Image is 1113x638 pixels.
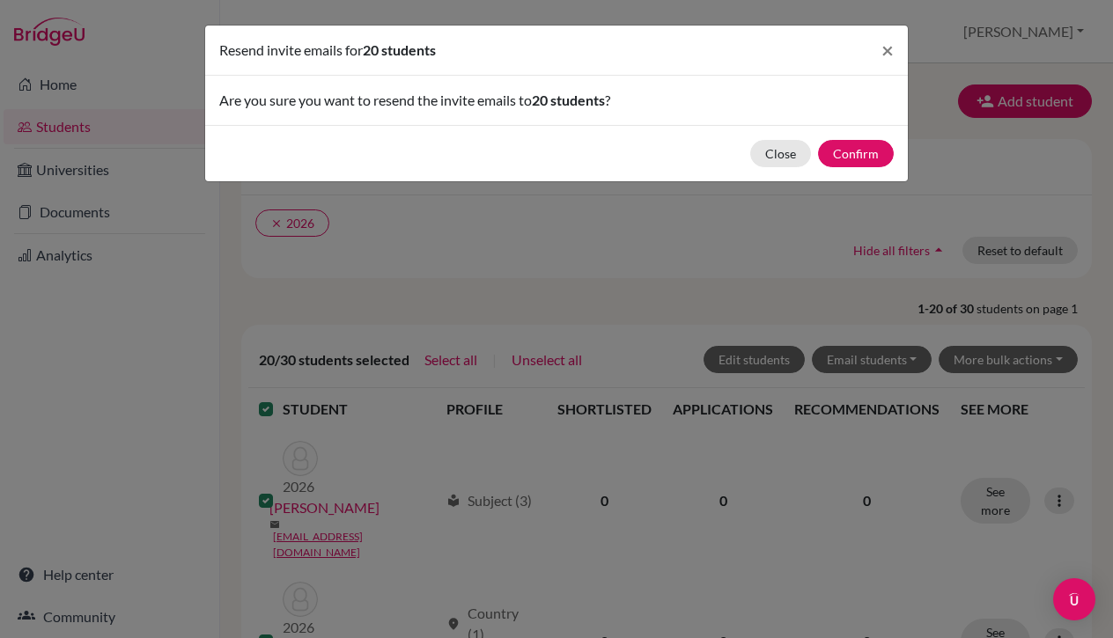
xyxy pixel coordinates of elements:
[219,41,363,58] span: Resend invite emails for
[867,26,908,75] button: Close
[881,37,894,62] span: ×
[750,140,811,167] button: Close
[532,92,605,108] span: 20 students
[818,140,894,167] button: Confirm
[219,90,894,111] p: Are you sure you want to resend the invite emails to ?
[1053,578,1095,620] div: Open Intercom Messenger
[363,41,436,58] span: 20 students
